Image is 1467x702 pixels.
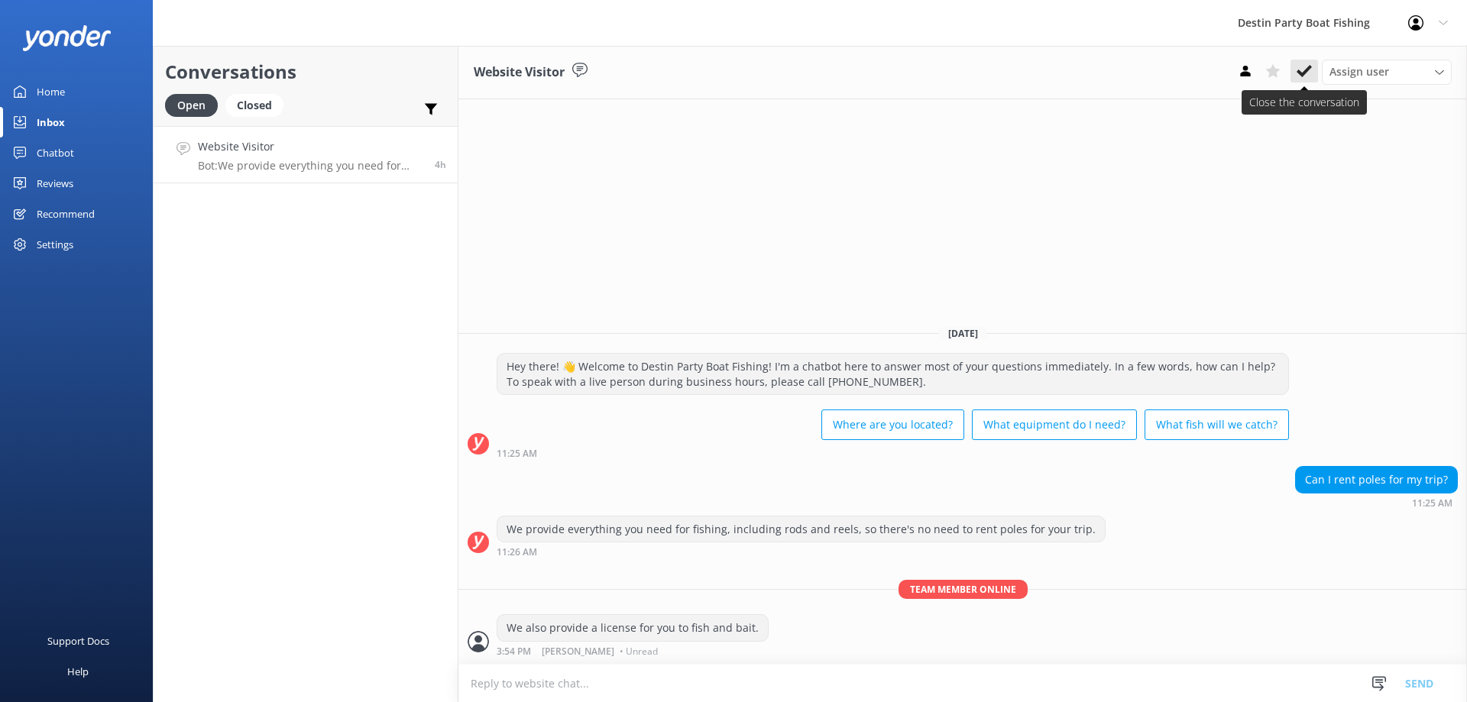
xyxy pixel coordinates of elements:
span: Assign user [1329,63,1389,80]
div: Support Docs [47,626,109,656]
a: Website VisitorBot:We provide everything you need for fishing, including rods and reels, so there... [154,126,458,183]
h3: Website Visitor [474,63,565,82]
div: 03:54pm 10-Aug-2025 (UTC -05:00) America/Cancun [497,645,769,656]
div: Can I rent poles for my trip? [1296,467,1457,493]
div: 11:25am 10-Aug-2025 (UTC -05:00) America/Cancun [497,448,1289,458]
h4: Website Visitor [198,138,423,155]
div: Hey there! 👋 Welcome to Destin Party Boat Fishing! I'm a chatbot here to answer most of your ques... [497,354,1288,394]
div: Closed [225,94,283,117]
div: We also provide a license for you to fish and bait. [497,615,768,641]
div: Open [165,94,218,117]
div: Reviews [37,168,73,199]
a: Open [165,96,225,113]
div: Chatbot [37,137,74,168]
span: • Unread [620,647,658,656]
div: Inbox [37,107,65,137]
button: What equipment do I need? [972,409,1137,440]
strong: 11:25 AM [497,449,537,458]
span: [PERSON_NAME] [542,647,614,656]
span: 11:25am 10-Aug-2025 (UTC -05:00) America/Cancun [435,158,446,171]
a: Closed [225,96,291,113]
div: Settings [37,229,73,260]
div: Assign User [1322,60,1452,84]
button: What fish will we catch? [1145,409,1289,440]
div: Help [67,656,89,687]
button: Where are you located? [821,409,964,440]
span: Team member online [899,580,1028,599]
span: [DATE] [939,327,987,340]
div: We provide everything you need for fishing, including rods and reels, so there's no need to rent ... [497,516,1105,542]
div: Recommend [37,199,95,229]
strong: 3:54 PM [497,647,531,656]
div: 11:26am 10-Aug-2025 (UTC -05:00) America/Cancun [497,546,1106,557]
strong: 11:25 AM [1412,499,1452,508]
div: Home [37,76,65,107]
img: yonder-white-logo.png [23,25,111,50]
p: Bot: We provide everything you need for fishing, including rods and reels, so there's no need to ... [198,159,423,173]
strong: 11:26 AM [497,548,537,557]
div: 11:25am 10-Aug-2025 (UTC -05:00) America/Cancun [1295,497,1458,508]
h2: Conversations [165,57,446,86]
